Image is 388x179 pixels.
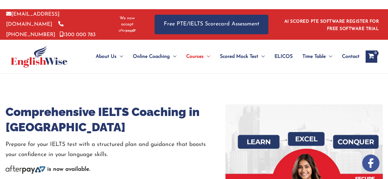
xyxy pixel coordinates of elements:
span: Scored Mock Test [220,46,258,67]
span: Online Coaching [133,46,170,67]
a: Free PTE/IELTS Scorecard Assessment [155,15,268,34]
a: [PHONE_NUMBER] [6,22,63,37]
span: Menu Toggle [117,46,123,67]
aside: Header Widget 1 [281,14,382,34]
a: View Shopping Cart, empty [366,50,377,63]
a: Online CoachingMenu Toggle [128,46,181,67]
span: Menu Toggle [326,46,332,67]
b: is now available. [47,166,90,172]
span: Courses [186,46,204,67]
nav: Site Navigation: Main Menu [81,46,359,67]
h1: Comprehensive IELTS Coaching in [GEOGRAPHIC_DATA] [6,104,226,135]
span: ELICOS [275,46,293,67]
a: [EMAIL_ADDRESS][DOMAIN_NAME] [6,12,60,27]
a: Contact [337,46,359,67]
span: Contact [342,46,359,67]
img: Afterpay-Logo [119,29,136,32]
p: Prepare for your IELTS test with a structured plan and guidance that boosts your confidence in yo... [6,140,226,160]
img: cropped-ew-logo [11,46,67,68]
a: CoursesMenu Toggle [181,46,215,67]
span: Time Table [302,46,326,67]
a: About UsMenu Toggle [91,46,128,67]
span: About Us [96,46,117,67]
span: Menu Toggle [204,46,210,67]
span: Menu Toggle [258,46,265,67]
img: white-facebook.png [362,155,379,172]
a: 1300 000 783 [60,32,96,37]
a: AI SCORED PTE SOFTWARE REGISTER FOR FREE SOFTWARE TRIAL [284,19,379,31]
span: Menu Toggle [170,46,176,67]
img: Afterpay-Logo [6,166,45,174]
a: Time TableMenu Toggle [298,46,337,67]
a: Scored Mock TestMenu Toggle [215,46,270,67]
a: ELICOS [270,46,298,67]
span: We now accept [115,15,139,28]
